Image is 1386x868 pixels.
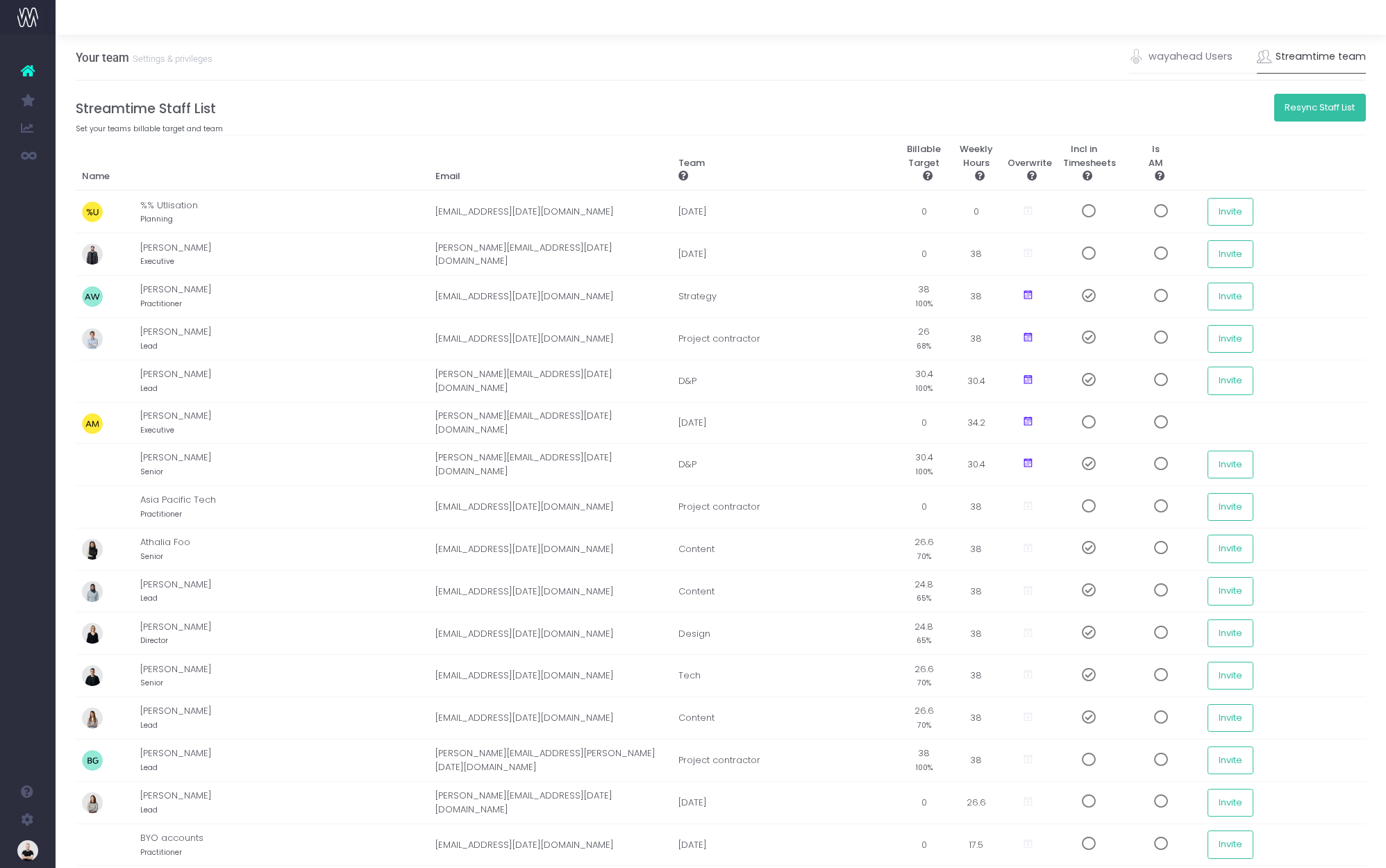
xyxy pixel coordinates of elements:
[952,655,1001,697] td: 38
[916,760,933,773] small: 100%
[140,570,429,612] td: [PERSON_NAME]
[82,539,103,560] img: profile_images
[82,286,103,307] img: profile_images
[672,824,896,866] td: [DATE]
[916,381,933,394] small: 100%
[76,51,212,65] h3: Your team
[82,454,103,475] img: profile_images
[1001,135,1056,191] th: Overwrite
[140,612,429,655] td: [PERSON_NAME]
[82,665,103,686] img: profile_images
[140,444,429,486] td: [PERSON_NAME]
[82,413,103,434] img: profile_images
[952,739,1001,781] td: 38
[952,528,1001,570] td: 38
[952,190,1001,233] td: 0
[82,201,103,222] img: profile_images
[1257,41,1367,73] a: Streamtime team
[952,781,1001,824] td: 26.6
[1208,746,1253,774] button: Invite
[672,528,896,570] td: Content
[140,485,429,528] td: Asia Pacific Tech
[916,297,933,309] small: 100%
[1208,198,1253,226] button: Invite
[917,718,931,731] small: 70%
[82,750,103,771] img: profile_images
[140,212,173,224] small: Planning
[140,591,158,603] small: Lead
[82,328,103,349] img: profile_images
[429,402,672,444] td: [PERSON_NAME][EMAIL_ADDRESS][DATE][DOMAIN_NAME]
[896,190,952,233] td: 0
[429,444,672,486] td: [PERSON_NAME][EMAIL_ADDRESS][DATE][DOMAIN_NAME]
[896,697,952,740] td: 26.6
[429,697,672,740] td: [EMAIL_ADDRESS][DATE][DOMAIN_NAME]
[672,275,896,317] td: Strategy
[82,244,103,265] img: profile_images
[896,360,952,402] td: 30.4
[140,528,429,570] td: Athalia Foo
[429,190,672,233] td: [EMAIL_ADDRESS][DATE][DOMAIN_NAME]
[896,655,952,697] td: 26.6
[917,549,931,562] small: 70%
[1208,367,1253,394] button: Invite
[896,612,952,655] td: 24.8
[76,135,429,191] th: Name
[952,402,1001,444] td: 34.2
[429,233,672,276] td: [PERSON_NAME][EMAIL_ADDRESS][DATE][DOMAIN_NAME]
[672,655,896,697] td: Tech
[1208,240,1253,268] button: Invite
[429,317,672,360] td: [EMAIL_ADDRESS][DATE][DOMAIN_NAME]
[140,233,429,276] td: [PERSON_NAME]
[140,655,429,697] td: [PERSON_NAME]
[429,739,672,781] td: [PERSON_NAME][EMAIL_ADDRESS][PERSON_NAME][DATE][DOMAIN_NAME]
[917,676,931,688] small: 70%
[140,254,174,267] small: Executive
[952,444,1001,486] td: 30.4
[1129,41,1233,73] a: wayahead Users
[140,360,429,402] td: [PERSON_NAME]
[429,528,672,570] td: [EMAIL_ADDRESS][DATE][DOMAIN_NAME]
[140,402,429,444] td: [PERSON_NAME]
[82,835,103,856] img: profile_images
[896,570,952,612] td: 24.8
[140,339,158,351] small: Lead
[672,190,896,233] td: [DATE]
[672,570,896,612] td: Content
[429,570,672,612] td: [EMAIL_ADDRESS][DATE][DOMAIN_NAME]
[76,122,223,134] small: Set your teams billable target and team
[896,135,952,191] th: Billable Target
[952,317,1001,360] td: 38
[952,485,1001,528] td: 38
[916,465,933,477] small: 100%
[140,824,429,866] td: BYO accounts
[952,612,1001,655] td: 38
[82,792,103,813] img: profile_images
[82,496,103,517] img: profile_images
[17,840,38,861] img: images/default_profile_image.png
[1274,94,1367,122] button: Resync Staff List
[140,190,429,233] td: %% Utlisation
[896,317,952,360] td: 26
[1112,135,1201,191] th: Is AM
[896,739,952,781] td: 38
[672,402,896,444] td: [DATE]
[672,739,896,781] td: Project contractor
[429,485,672,528] td: [EMAIL_ADDRESS][DATE][DOMAIN_NAME]
[429,824,672,866] td: [EMAIL_ADDRESS][DATE][DOMAIN_NAME]
[140,507,182,519] small: Practitioner
[896,781,952,824] td: 0
[896,485,952,528] td: 0
[140,381,158,394] small: Lead
[1208,493,1253,521] button: Invite
[896,444,952,486] td: 30.4
[952,135,1001,191] th: Weekly Hours
[952,275,1001,317] td: 38
[896,402,952,444] td: 0
[896,275,952,317] td: 38
[1208,662,1253,690] button: Invite
[82,623,103,644] img: profile_images
[140,423,174,435] small: Executive
[672,485,896,528] td: Project contractor
[82,708,103,728] img: profile_images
